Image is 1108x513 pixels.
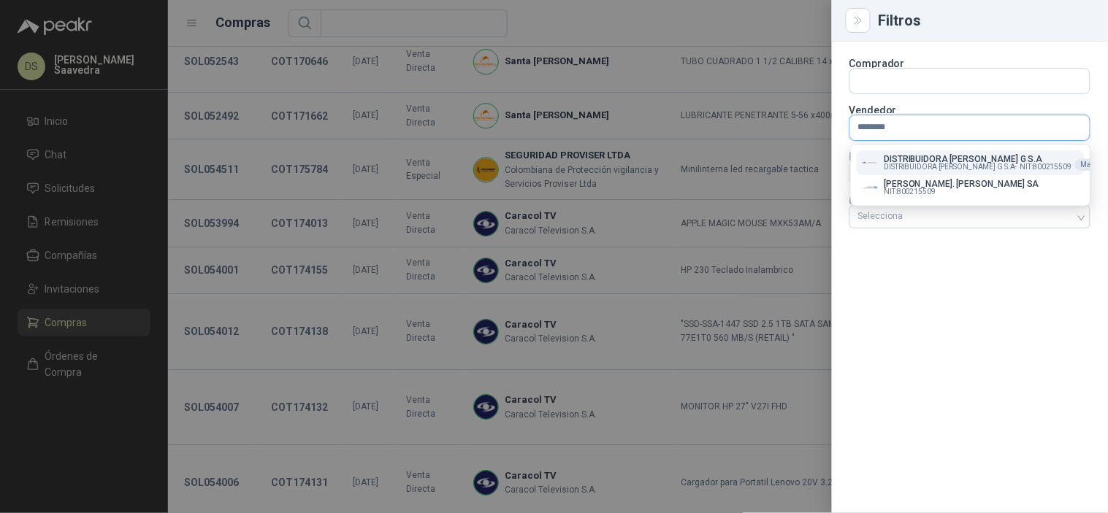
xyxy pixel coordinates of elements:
[863,155,879,171] img: Company Logo
[849,59,1090,68] p: Comprador
[885,163,1017,171] span: DISTRIBUIDORA [PERSON_NAME] G S.A -
[857,175,1085,200] button: Company Logo[PERSON_NAME]. [PERSON_NAME] SANIT:800215509
[863,180,879,196] img: Company Logo
[885,180,1039,188] p: [PERSON_NAME]. [PERSON_NAME] SA
[885,155,1072,163] p: DISTRIBUIDORA [PERSON_NAME] G S.A
[849,12,867,29] button: Close
[849,106,1090,115] p: Vendedor
[885,188,936,196] span: NIT : 800215509
[857,150,1085,175] button: Company LogoDISTRIBUIDORA [PERSON_NAME] G S.ADISTRIBUIDORA [PERSON_NAME] G S.A-NIT:800215509Mandato
[1020,163,1072,171] span: NIT : 800215509
[879,13,1090,28] div: Filtros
